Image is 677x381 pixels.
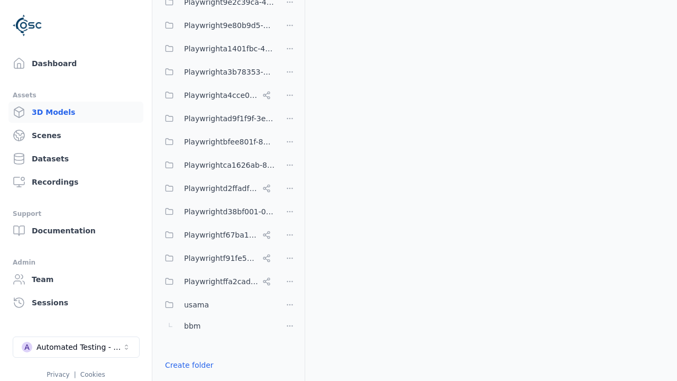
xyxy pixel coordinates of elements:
[184,19,275,32] span: Playwright9e80b9d5-ab0b-4e8f-a3de-da46b25b8298
[184,320,200,332] span: bbm
[159,108,275,129] button: Playwrightad9f1f9f-3e6a-4231-8f19-c506bf64a382
[159,85,275,106] button: Playwrighta4cce06a-a8e6-4c0d-bfc1-93e8d78d750a
[184,135,275,148] span: Playwrightbfee801f-8be1-42a6-b774-94c49e43b650
[8,292,143,313] a: Sessions
[36,342,122,352] div: Automated Testing - Playwright
[159,131,275,152] button: Playwrightbfee801f-8be1-42a6-b774-94c49e43b650
[22,342,32,352] div: A
[159,38,275,59] button: Playwrighta1401fbc-43d7-48dd-a309-be935d99d708
[184,112,275,125] span: Playwrightad9f1f9f-3e6a-4231-8f19-c506bf64a382
[8,148,143,169] a: Datasets
[184,205,275,218] span: Playwrightd38bf001-0885-4ac2-a89d-ef37f08b6381
[184,89,258,102] span: Playwrighta4cce06a-a8e6-4c0d-bfc1-93e8d78d750a
[8,220,143,241] a: Documentation
[13,11,42,40] img: Logo
[159,61,275,83] button: Playwrighta3b78353-5999-46c5-9eab-70007203469a
[184,229,258,241] span: Playwrightf67ba199-386a-42d1-aebc-3b37e79c7296
[80,371,105,378] a: Cookies
[184,182,258,195] span: Playwrightd2ffadf0-c973-454c-8fcf-dadaeffcb802
[47,371,69,378] a: Privacy
[159,294,275,315] button: usama
[13,256,139,269] div: Admin
[184,252,258,265] span: Playwrightf91fe523-dd75-44f3-a953-451f6070cb42
[184,275,258,288] span: Playwrightffa2cad8-0214-4c2f-a758-8e9593c5a37e
[8,102,143,123] a: 3D Models
[159,155,275,176] button: Playwrightca1626ab-8cec-4ddc-b85a-2f9392fe08d1
[184,159,275,171] span: Playwrightca1626ab-8cec-4ddc-b85a-2f9392fe08d1
[159,248,275,269] button: Playwrightf91fe523-dd75-44f3-a953-451f6070cb42
[159,356,220,375] button: Create folder
[159,178,275,199] button: Playwrightd2ffadf0-c973-454c-8fcf-dadaeffcb802
[184,66,275,78] span: Playwrighta3b78353-5999-46c5-9eab-70007203469a
[13,207,139,220] div: Support
[8,53,143,74] a: Dashboard
[184,42,275,55] span: Playwrighta1401fbc-43d7-48dd-a309-be935d99d708
[159,15,275,36] button: Playwright9e80b9d5-ab0b-4e8f-a3de-da46b25b8298
[159,271,275,292] button: Playwrightffa2cad8-0214-4c2f-a758-8e9593c5a37e
[159,315,275,337] button: bbm
[184,298,209,311] span: usama
[8,269,143,290] a: Team
[8,125,143,146] a: Scenes
[13,89,139,102] div: Assets
[13,337,140,358] button: Select a workspace
[74,371,76,378] span: |
[159,224,275,246] button: Playwrightf67ba199-386a-42d1-aebc-3b37e79c7296
[8,171,143,193] a: Recordings
[159,201,275,222] button: Playwrightd38bf001-0885-4ac2-a89d-ef37f08b6381
[165,360,214,370] a: Create folder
